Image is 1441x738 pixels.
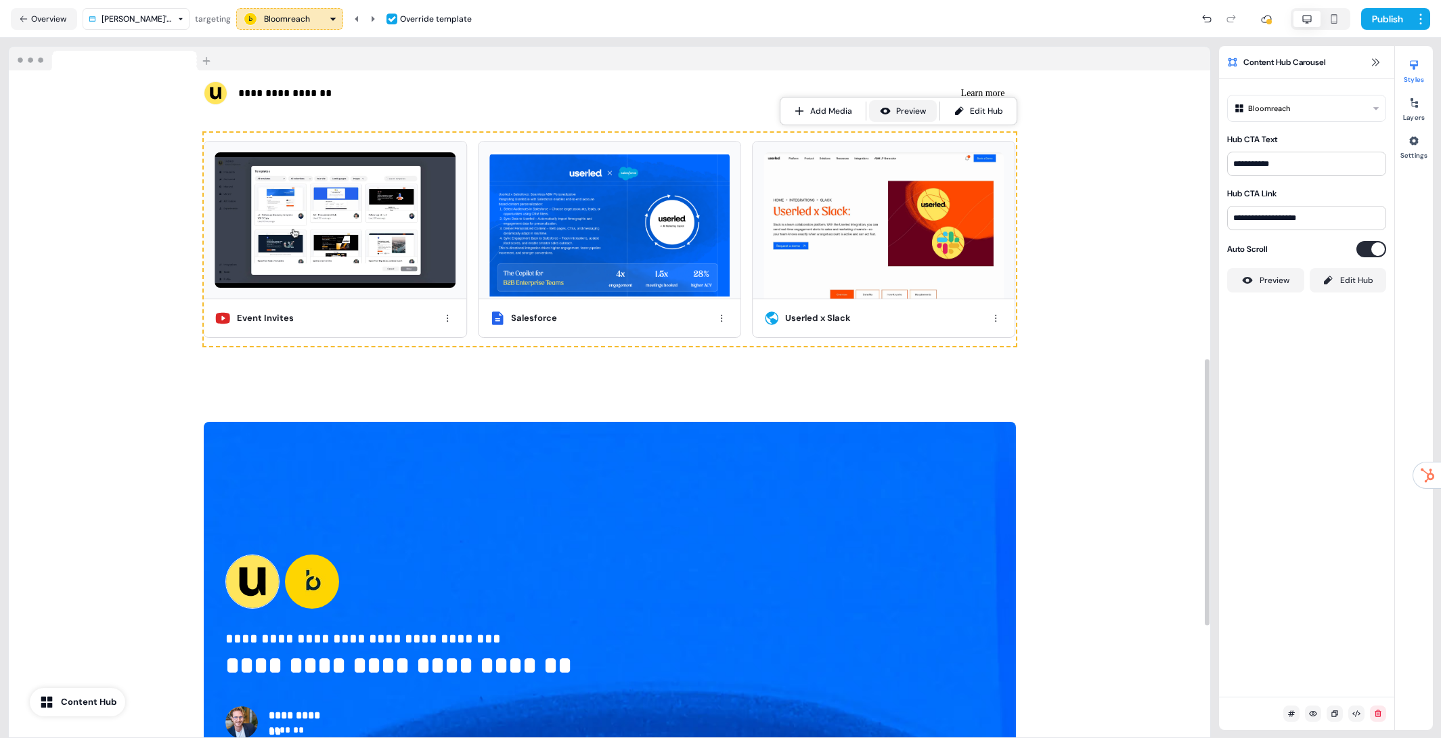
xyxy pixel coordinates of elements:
[1227,133,1386,146] div: Hub CTA Text
[943,100,1014,122] a: Edit Hub
[102,12,173,26] div: [PERSON_NAME]'s Follow Up
[1227,242,1268,256] label: Auto Scroll
[1340,274,1373,287] div: Edit Hub
[511,311,557,325] div: Salesforce
[1361,8,1411,30] button: Publish
[400,12,472,26] div: Override template
[30,688,125,716] button: Content Hub
[950,81,1016,106] button: Learn more
[1395,130,1433,160] button: Settings
[896,104,926,118] div: Preview
[1395,54,1433,84] button: Styles
[970,104,1003,118] div: Edit Hub
[810,104,852,118] div: Add Media
[215,152,456,288] img: Event Invites
[763,152,1004,299] img: Userled x Slack
[1395,92,1433,122] button: Layers
[61,695,117,709] div: Content Hub
[1248,103,1290,114] div: Bloomreach
[489,152,730,299] img: Userled_x_Salesforce.pdf
[236,8,343,30] button: Bloomreach
[195,12,231,26] div: targeting
[1227,187,1386,200] div: Hub CTA Link
[1243,56,1326,69] span: Content Hub Carousel
[785,311,851,325] div: Userled x Slack
[264,12,310,26] div: Bloomreach
[1227,95,1386,122] button: Bloomreach
[9,47,217,71] img: Browser topbar
[783,100,863,122] button: Add Media
[237,311,294,325] div: Event Invites
[869,100,937,122] button: Preview
[1310,268,1387,292] a: Edit Hub
[1227,268,1304,292] button: Preview
[11,8,77,30] button: Overview
[1260,274,1289,287] div: Preview
[615,81,1016,106] div: Learn more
